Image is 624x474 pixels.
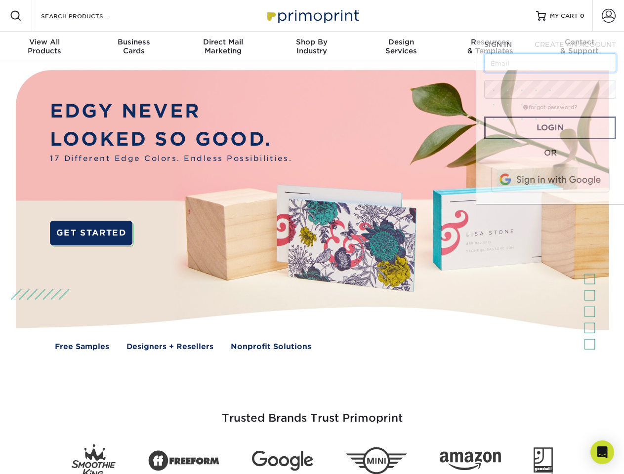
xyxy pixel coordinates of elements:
[484,53,616,72] input: Email
[484,117,616,139] a: Login
[535,40,616,48] span: CREATE AN ACCOUNT
[178,32,267,63] a: Direct MailMarketing
[267,38,356,46] span: Shop By
[523,104,577,111] a: forgot password?
[550,12,578,20] span: MY CART
[40,10,136,22] input: SEARCH PRODUCTS.....
[267,32,356,63] a: Shop ByIndustry
[89,38,178,46] span: Business
[55,341,109,353] a: Free Samples
[252,451,313,471] img: Google
[484,147,616,159] div: OR
[446,38,535,55] div: & Templates
[23,388,601,436] h3: Trusted Brands Trust Primoprint
[50,153,292,164] span: 17 Different Edge Colors. Endless Possibilities.
[50,221,132,245] a: GET STARTED
[89,38,178,55] div: Cards
[2,444,84,471] iframe: Google Customer Reviews
[89,32,178,63] a: BusinessCards
[357,32,446,63] a: DesignServices
[440,452,501,471] img: Amazon
[126,341,213,353] a: Designers + Resellers
[446,32,535,63] a: Resources& Templates
[446,38,535,46] span: Resources
[357,38,446,55] div: Services
[590,440,614,464] div: Open Intercom Messenger
[50,97,292,125] p: EDGY NEVER
[534,447,553,474] img: Goodwill
[357,38,446,46] span: Design
[580,12,584,19] span: 0
[178,38,267,55] div: Marketing
[263,5,362,26] img: Primoprint
[178,38,267,46] span: Direct Mail
[231,341,311,353] a: Nonprofit Solutions
[50,125,292,154] p: LOOKED SO GOOD.
[484,40,512,48] span: SIGN IN
[267,38,356,55] div: Industry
